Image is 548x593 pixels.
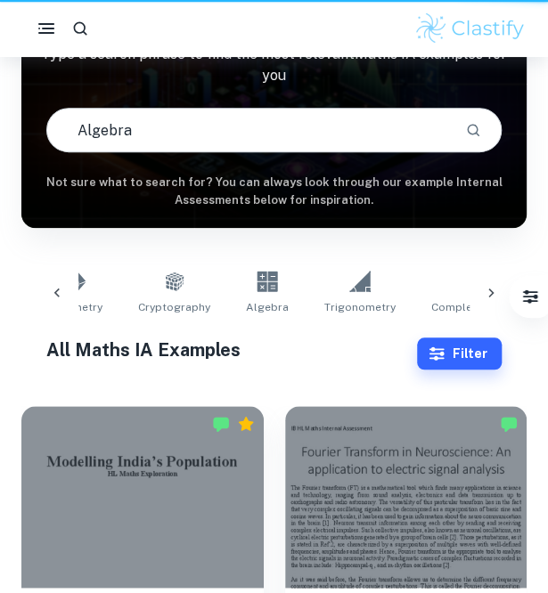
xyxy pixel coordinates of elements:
span: Trigonometry [324,299,396,315]
img: Marked [500,415,518,433]
button: Filter [417,337,502,370]
button: Search [458,115,488,145]
button: Filter [512,279,548,314]
span: Cryptography [138,299,210,315]
div: Premium [237,415,255,433]
img: Marked [212,415,230,433]
img: Clastify logo [413,11,527,46]
h1: All Maths IA Examples [46,337,416,363]
span: Complex Numbers [431,299,529,315]
span: Algebra [246,299,289,315]
p: Type a search phrase to find the most relevant Maths IA examples for you [21,44,527,86]
h6: Not sure what to search for? You can always look through our example Internal Assessments below f... [21,174,527,210]
input: E.g. neural networks, space, population modelling... [47,105,450,155]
